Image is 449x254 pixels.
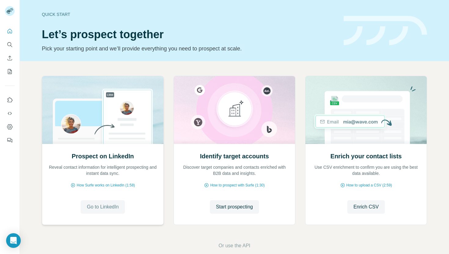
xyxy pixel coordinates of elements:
[216,203,253,211] span: Start prospecting
[87,203,119,211] span: Go to LinkedIn
[42,11,336,17] div: Quick start
[353,203,379,211] span: Enrich CSV
[5,66,15,77] button: My lists
[81,200,125,214] button: Go to LinkedIn
[5,26,15,37] button: Quick start
[6,233,21,248] div: Open Intercom Messenger
[5,94,15,105] button: Use Surfe on LinkedIn
[5,121,15,132] button: Dashboard
[77,182,135,188] span: How Surfe works on LinkedIn (1:58)
[312,164,421,176] p: Use CSV enrichment to confirm you are using the best data available.
[344,16,427,46] img: banner
[200,152,269,160] h2: Identify target accounts
[210,182,265,188] span: How to prospect with Surfe (1:30)
[72,152,134,160] h2: Prospect on LinkedIn
[173,76,295,144] img: Identify target accounts
[5,135,15,146] button: Feedback
[218,242,250,249] button: Or use the API
[346,182,392,188] span: How to upload a CSV (2:59)
[180,164,289,176] p: Discover target companies and contacts enriched with B2B data and insights.
[305,76,427,144] img: Enrich your contact lists
[42,44,336,53] p: Pick your starting point and we’ll provide everything you need to prospect at scale.
[347,200,385,214] button: Enrich CSV
[5,39,15,50] button: Search
[42,28,336,41] h1: Let’s prospect together
[48,164,157,176] p: Reveal contact information for intelligent prospecting and instant data sync.
[210,200,259,214] button: Start prospecting
[42,76,164,144] img: Prospect on LinkedIn
[5,53,15,64] button: Enrich CSV
[5,108,15,119] button: Use Surfe API
[330,152,402,160] h2: Enrich your contact lists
